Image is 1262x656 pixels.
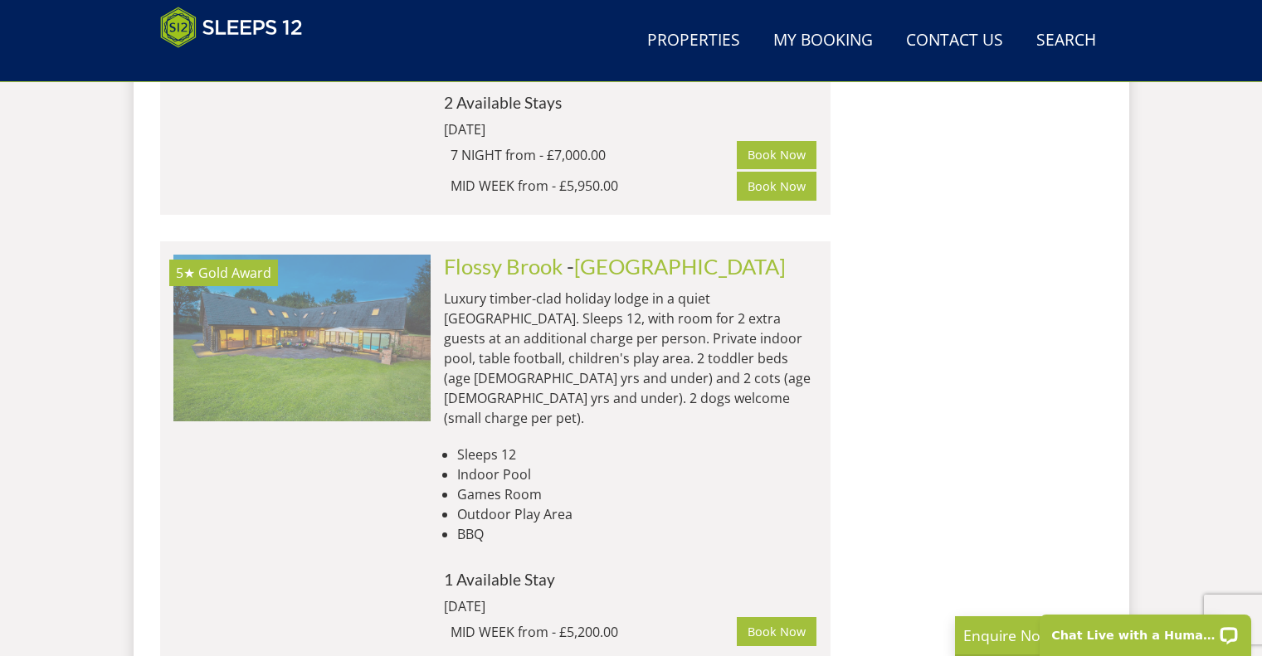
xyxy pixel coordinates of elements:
span: Flossy Brook has a 5 star rating under the Quality in Tourism Scheme [176,264,195,282]
a: Contact Us [899,22,1010,60]
li: Sleeps 12 [457,445,817,464]
img: Sleeps 12 [160,7,303,48]
div: MID WEEK from - £5,200.00 [451,622,738,642]
a: [GEOGRAPHIC_DATA] [574,254,786,279]
h4: 1 Available Stay [444,571,817,588]
a: Book Now [737,617,816,645]
span: Flossy Brook has been awarded a Gold Award by Visit England [198,264,271,282]
span: - [567,254,786,279]
li: BBQ [457,524,817,544]
a: Book Now [737,172,816,200]
img: 12.original.jpg [173,255,431,420]
div: MID WEEK from - £5,950.00 [451,176,738,196]
a: 5★ Gold Award [173,255,431,420]
li: Games Room [457,484,817,504]
div: 7 NIGHT from - £7,000.00 [451,145,738,165]
a: Search [1030,22,1103,60]
iframe: Customer reviews powered by Trustpilot [152,58,326,72]
p: Luxury timber-clad holiday lodge in a quiet [GEOGRAPHIC_DATA]. Sleeps 12, with room for 2 extra g... [444,289,817,428]
li: Indoor Pool [457,464,817,484]
h4: 2 Available Stays [444,94,817,111]
a: Properties [641,22,747,60]
p: Enquire Now [963,624,1212,646]
div: [DATE] [444,119,668,139]
a: Flossy Brook [444,254,563,279]
li: Outdoor Play Area [457,504,817,524]
div: [DATE] [444,596,668,616]
a: Book Now [737,141,816,169]
iframe: LiveChat chat widget [1029,604,1262,656]
a: My Booking [767,22,880,60]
